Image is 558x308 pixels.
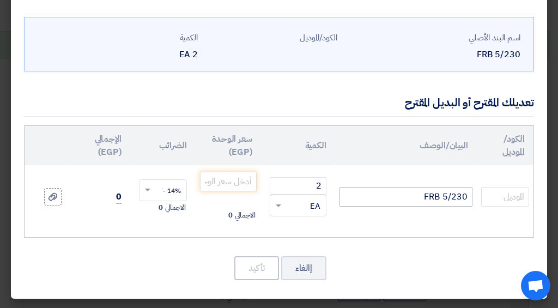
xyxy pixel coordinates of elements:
th: الكود/الموديل [477,126,533,165]
th: الكمية [261,126,335,165]
span: الاجمالي [165,202,186,213]
th: الإجمالي (EGP) [70,126,130,165]
th: البيان/الوصف [335,126,477,165]
button: تأكيد [234,256,279,280]
div: الكود/الموديل [207,32,337,44]
div: FRB 5/230 [346,48,520,61]
div: تعديلك المقترح أو البديل المقترح [405,94,534,111]
th: الضرائب [130,126,196,165]
input: الموديل [481,187,529,207]
div: اسم البند الأصلي [346,32,520,44]
span: EA [310,200,320,213]
span: 0 [159,202,163,213]
span: الاجمالي [235,210,256,221]
input: أدخل سعر الوحدة [200,172,257,191]
button: إالغاء [281,256,326,280]
a: Open chat [521,271,550,300]
input: RFQ_STEP1.ITEMS.2.AMOUNT_TITLE [270,177,326,195]
input: Add Item Description [339,187,472,207]
div: 2 EA [67,48,198,61]
span: 0 [228,210,233,221]
ng-select: VAT [139,179,187,201]
span: 0 [116,190,122,204]
th: سعر الوحدة (EGP) [196,126,261,165]
div: الكمية [67,32,198,44]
